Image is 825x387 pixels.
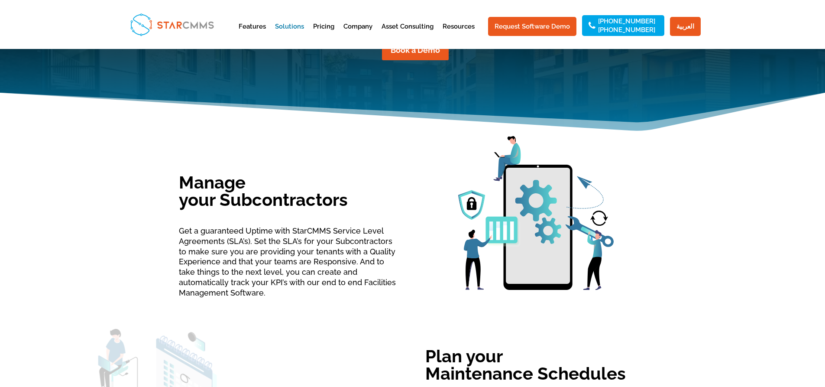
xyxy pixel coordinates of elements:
iframe: Chat Widget [681,293,825,387]
p: Get a guaranteed Uptime with StarCMMS Service Level Agreements (SLA’s). Set the SLA’s for your Su... [179,226,400,298]
a: Pricing [313,23,334,45]
a: Request Software Demo [488,17,576,36]
h2: Manage your Subcontractors [179,174,400,213]
a: Solutions [275,23,304,45]
a: Features [239,23,266,45]
img: StarCMMS [126,10,217,39]
h2: Plan your Maintenance Schedules [425,348,646,387]
a: Resources [443,23,475,45]
a: Asset Consulting [382,23,434,45]
a: Company [343,23,372,45]
img: Facilities and Subcontractors Management - Aladdin CMMS [458,136,614,290]
a: [PHONE_NUMBER] [598,27,655,33]
a: [PHONE_NUMBER] [598,18,655,24]
a: Book a Demo [382,41,449,60]
a: العربية [670,17,701,36]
